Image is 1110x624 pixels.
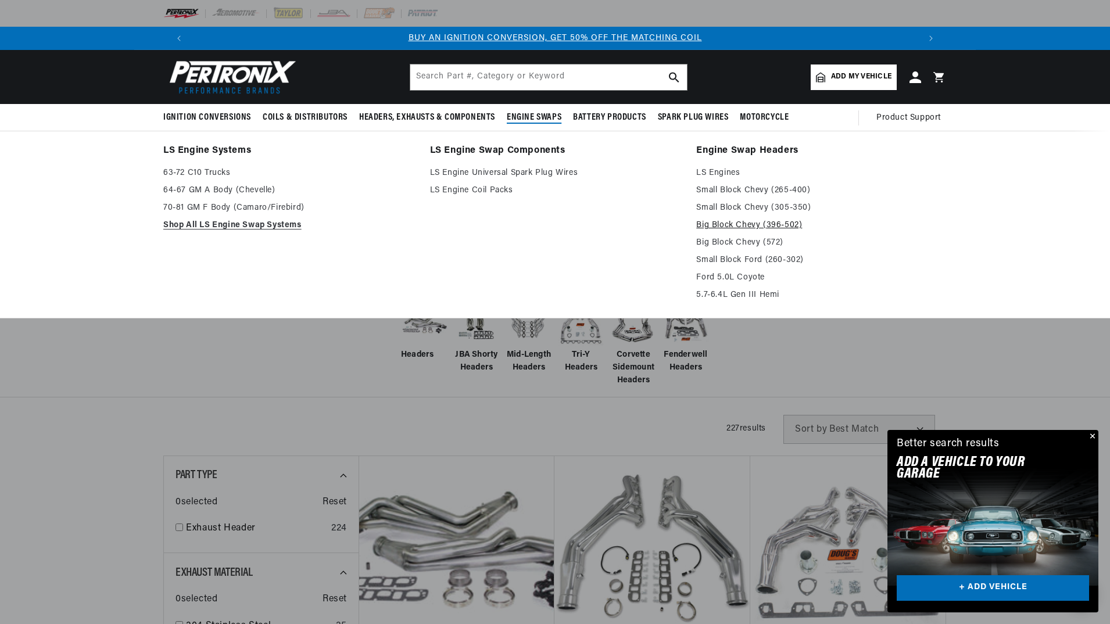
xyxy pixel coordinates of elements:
span: Corvette Sidemount Headers [610,349,657,388]
button: Close [1084,430,1098,444]
img: JBA Shorty Headers [453,306,500,345]
summary: Motorcycle [734,104,794,131]
img: Tri-Y Headers [558,302,604,349]
a: 5.7-6.4L Gen III Hemi [696,288,947,302]
button: Translation missing: en.sections.announcements.previous_announcement [167,27,191,50]
span: Battery Products [573,112,646,124]
span: Ignition Conversions [163,112,251,124]
summary: Battery Products [567,104,652,131]
summary: Coils & Distributors [257,104,353,131]
span: Fenderwell Headers [663,349,709,375]
span: Product Support [876,112,941,124]
a: LS Engine Swap Components [430,143,681,159]
span: Headers [401,349,434,361]
a: Small Block Chevy (265-400) [696,184,947,198]
a: + ADD VEHICLE [897,575,1089,601]
h2: Add A VEHICLE to your garage [897,457,1060,480]
img: Pertronix [163,57,297,97]
a: Exhaust Header [186,521,327,536]
input: Search Part #, Category or Keyword [410,64,687,90]
div: Announcement [191,32,919,45]
summary: Spark Plug Wires [652,104,735,131]
span: Coils & Distributors [263,112,348,124]
span: Motorcycle [740,112,789,124]
a: Small Block Chevy (305-350) [696,201,947,215]
a: Add my vehicle [811,64,897,90]
a: JBA Shorty Headers JBA Shorty Headers [453,302,500,375]
span: Reset [323,592,347,607]
a: Small Block Ford (260-302) [696,253,947,267]
a: LS Engine Coil Packs [430,184,681,198]
img: Mid-Length Headers [506,302,552,349]
span: 227 results [726,424,766,433]
a: Fenderwell Headers Fenderwell Headers [663,302,709,375]
a: 63-72 C10 Trucks [163,166,414,180]
span: Mid-Length Headers [506,349,552,375]
span: Part Type [176,469,217,481]
span: Tri-Y Headers [558,349,604,375]
summary: Product Support [876,104,947,132]
button: Translation missing: en.sections.announcements.next_announcement [919,27,943,50]
summary: Headers, Exhausts & Components [353,104,501,131]
span: Spark Plug Wires [658,112,729,124]
div: Better search results [897,436,1000,453]
span: Reset [323,495,347,510]
span: Sort by [795,425,827,434]
a: Shop All LS Engine Swap Systems [163,218,414,232]
slideshow-component: Translation missing: en.sections.announcements.announcement_bar [134,27,976,50]
img: Corvette Sidemount Headers [610,302,657,349]
a: Mid-Length Headers Mid-Length Headers [506,302,552,375]
a: Big Block Chevy (396-502) [696,218,947,232]
select: Sort by [783,415,935,444]
a: LS Engines [696,166,947,180]
span: Engine Swaps [507,112,561,124]
span: Add my vehicle [831,71,891,83]
a: Engine Swap Headers [696,143,947,159]
a: LS Engine Universal Spark Plug Wires [430,166,681,180]
button: search button [661,64,687,90]
img: Fenderwell Headers [663,302,709,349]
a: 64-67 GM A Body (Chevelle) [163,184,414,198]
summary: Ignition Conversions [163,104,257,131]
a: Corvette Sidemount Headers Corvette Sidemount Headers [610,302,657,388]
img: Headers [401,307,447,343]
span: 0 selected [176,592,217,607]
div: 1 of 3 [191,32,919,45]
a: LS Engine Systems [163,143,414,159]
span: Exhaust Material [176,567,253,579]
a: BUY AN IGNITION CONVERSION, GET 50% OFF THE MATCHING COIL [409,34,702,42]
summary: Engine Swaps [501,104,567,131]
a: Big Block Chevy (572) [696,236,947,250]
a: Tri-Y Headers Tri-Y Headers [558,302,604,375]
span: JBA Shorty Headers [453,349,500,375]
a: Ford 5.0L Coyote [696,271,947,285]
a: 70-81 GM F Body (Camaro/Firebird) [163,201,414,215]
a: Headers Headers [401,302,447,361]
span: 0 selected [176,495,217,510]
span: Headers, Exhausts & Components [359,112,495,124]
div: 224 [331,521,347,536]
